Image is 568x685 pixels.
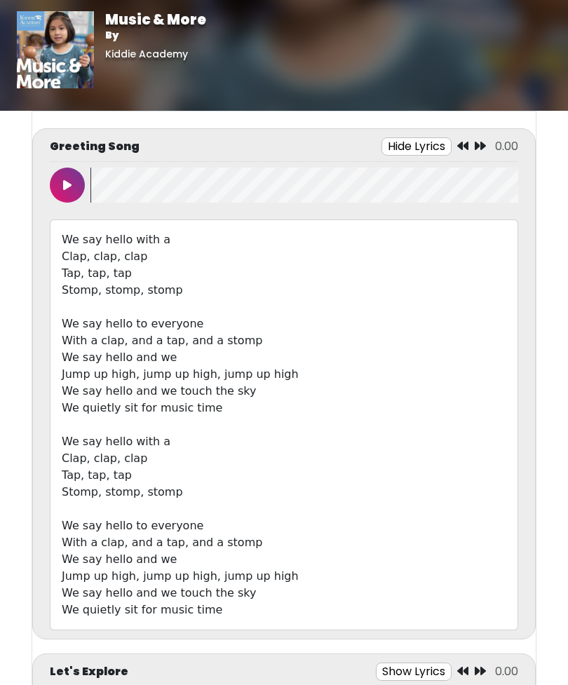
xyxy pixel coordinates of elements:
[17,11,94,88] img: 01vrkzCYTteBT1eqlInO
[50,138,140,155] p: Greeting Song
[381,137,452,156] button: Hide Lyrics
[495,663,518,679] span: 0.00
[50,663,128,680] p: Let's Explore
[50,219,518,630] div: We say hello with a Clap, clap, clap Tap, tap, tap Stomp, stomp, stomp We say hello to everyone W...
[105,11,206,28] h1: Music & More
[105,28,206,43] p: By
[495,138,518,154] span: 0.00
[105,48,206,60] h6: Kiddie Academy
[376,663,452,681] button: Show Lyrics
